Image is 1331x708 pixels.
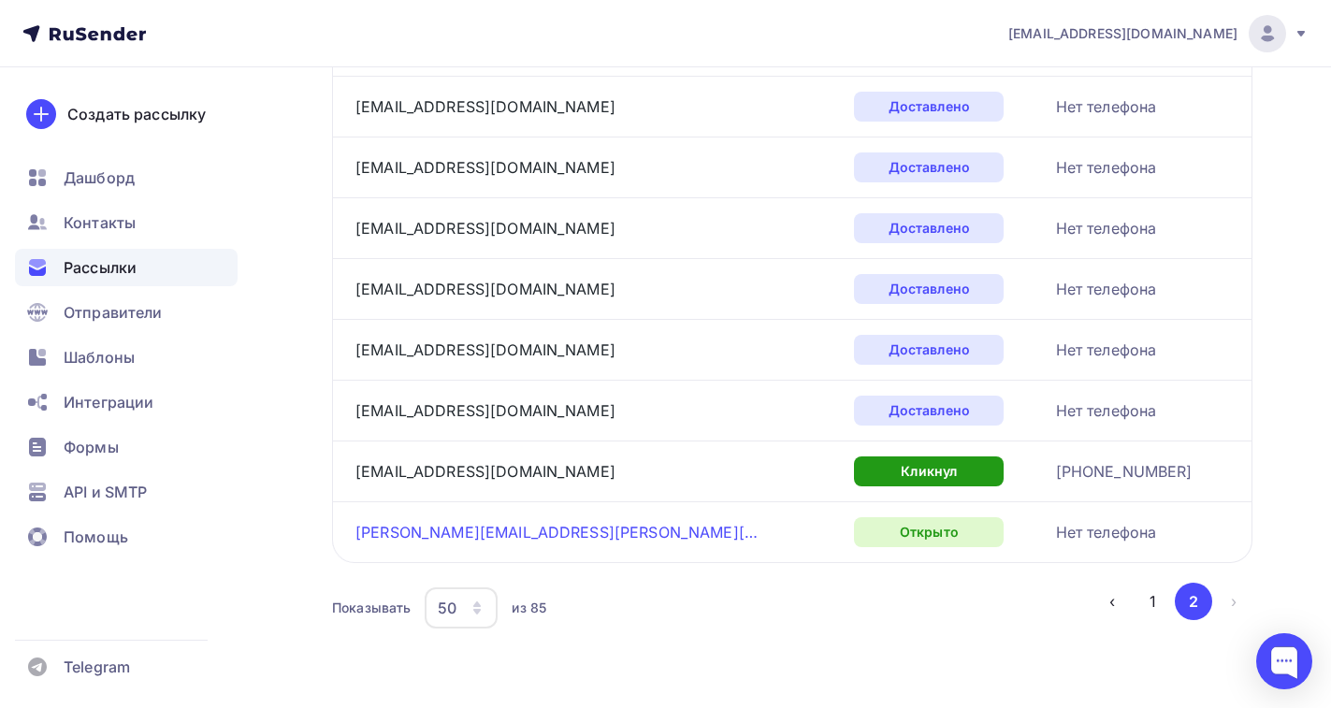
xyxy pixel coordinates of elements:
[355,462,615,481] a: [EMAIL_ADDRESS][DOMAIN_NAME]
[355,280,615,298] a: [EMAIL_ADDRESS][DOMAIN_NAME]
[1093,583,1131,620] button: Go to previous page
[1056,399,1157,422] div: Нет телефона
[355,219,615,238] a: [EMAIL_ADDRESS][DOMAIN_NAME]
[854,456,1004,486] div: Кликнул
[1056,217,1157,239] div: Нет телефона
[355,97,615,116] a: [EMAIL_ADDRESS][DOMAIN_NAME]
[438,597,456,619] div: 50
[1134,583,1171,620] button: Go to page 1
[355,340,615,359] a: [EMAIL_ADDRESS][DOMAIN_NAME]
[1056,95,1157,118] div: Нет телефона
[15,204,238,241] a: Контакты
[64,256,137,279] span: Рассылки
[854,92,1004,122] div: Доставлено
[1056,521,1157,543] div: Нет телефона
[512,599,546,617] div: из 85
[15,159,238,196] a: Дашборд
[64,346,135,368] span: Шаблоны
[355,523,758,542] a: [PERSON_NAME][EMAIL_ADDRESS][PERSON_NAME][DOMAIN_NAME]
[854,274,1004,304] div: Доставлено
[64,436,119,458] span: Формы
[64,526,128,548] span: Помощь
[854,152,1004,182] div: Доставлено
[1093,583,1253,620] ul: Pagination
[64,166,135,189] span: Дашборд
[1056,156,1157,179] div: Нет телефона
[854,335,1004,365] div: Доставлено
[1008,24,1237,43] span: [EMAIL_ADDRESS][DOMAIN_NAME]
[64,301,163,324] span: Отправители
[854,517,1004,547] div: Открыто
[15,294,238,331] a: Отправители
[1008,15,1309,52] a: [EMAIL_ADDRESS][DOMAIN_NAME]
[355,158,615,177] a: [EMAIL_ADDRESS][DOMAIN_NAME]
[1175,583,1212,620] button: Go to page 2
[64,656,130,678] span: Telegram
[15,428,238,466] a: Формы
[67,103,206,125] div: Создать рассылку
[64,391,153,413] span: Интеграции
[1056,278,1157,300] div: Нет телефона
[355,401,615,420] a: [EMAIL_ADDRESS][DOMAIN_NAME]
[1056,460,1193,483] div: [PHONE_NUMBER]
[424,586,499,629] button: 50
[854,396,1004,426] div: Доставлено
[1056,339,1157,361] div: Нет телефона
[15,249,238,286] a: Рассылки
[64,481,147,503] span: API и SMTP
[854,213,1004,243] div: Доставлено
[15,339,238,376] a: Шаблоны
[332,599,411,617] div: Показывать
[64,211,136,234] span: Контакты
